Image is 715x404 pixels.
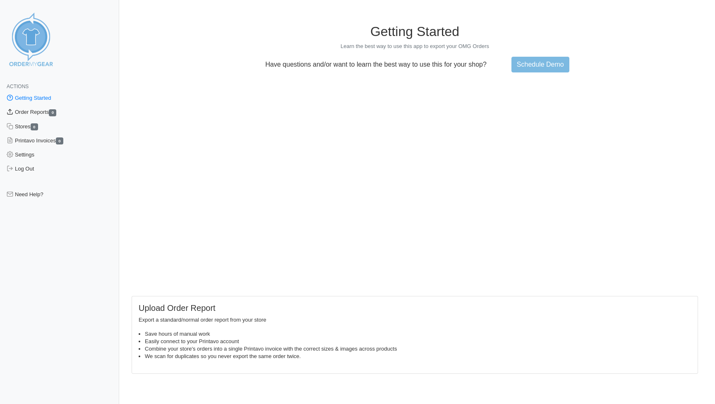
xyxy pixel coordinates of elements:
li: Combine your store's orders into a single Printavo invoice with the correct sizes & images across... [145,345,691,353]
li: Easily connect to your Printavo account [145,338,691,345]
a: Schedule Demo [511,57,569,72]
h1: Getting Started [132,24,698,39]
span: 0 [49,109,56,116]
span: Actions [7,84,29,89]
p: Export a standard/normal order report from your store [139,316,691,324]
span: 0 [56,137,63,144]
span: 0 [31,123,38,130]
p: Learn the best way to use this app to export your OMG Orders [132,43,698,50]
li: We scan for duplicates so you never export the same order twice. [145,353,691,360]
h5: Upload Order Report [139,303,691,313]
li: Save hours of manual work [145,330,691,338]
p: Have questions and/or want to learn the best way to use this for your shop? [260,61,492,68]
